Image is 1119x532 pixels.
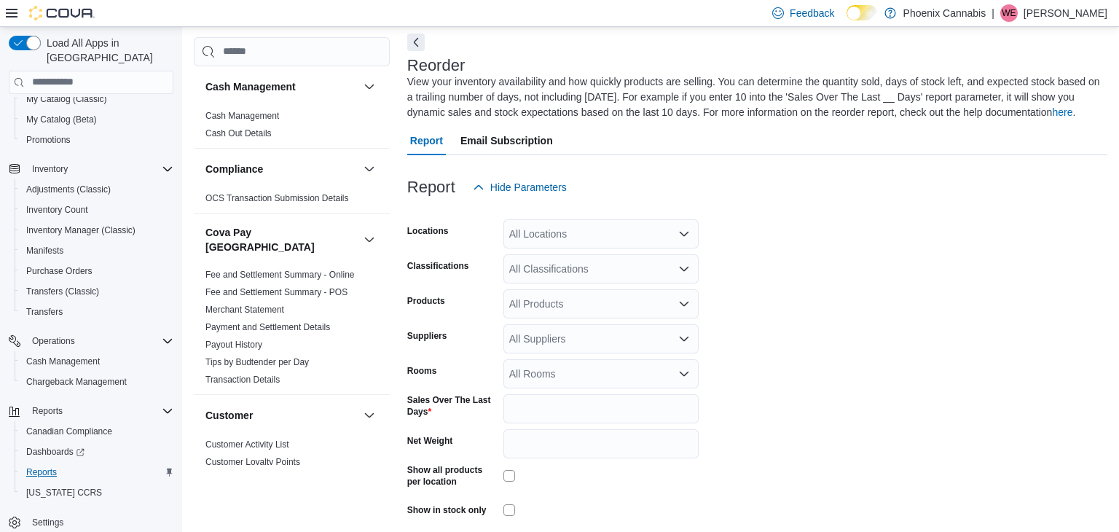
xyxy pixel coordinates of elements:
[15,421,179,442] button: Canadian Compliance
[15,351,179,372] button: Cash Management
[20,353,173,370] span: Cash Management
[32,335,75,347] span: Operations
[205,374,280,384] a: Transaction Details
[20,373,133,391] a: Chargeback Management
[15,442,179,462] a: Dashboards
[205,303,284,315] span: Merchant Statement
[15,200,179,220] button: Inventory Count
[205,192,349,203] a: OCS Transaction Submission Details
[678,333,690,345] button: Open list of options
[361,230,378,248] button: Cova Pay [GEOGRAPHIC_DATA]
[20,262,98,280] a: Purchase Orders
[20,222,141,239] a: Inventory Manager (Classic)
[20,373,173,391] span: Chargeback Management
[1002,4,1016,22] span: We
[1000,4,1018,22] div: Wael elrifai
[790,6,834,20] span: Feedback
[194,106,390,147] div: Cash Management
[407,504,487,516] label: Show in stock only
[407,225,449,237] label: Locations
[15,372,179,392] button: Chargeback Management
[26,402,173,420] span: Reports
[205,373,280,385] span: Transaction Details
[15,302,179,322] button: Transfers
[903,4,986,22] p: Phoenix Cannabis
[194,189,390,212] div: Compliance
[205,110,279,120] a: Cash Management
[205,338,262,350] span: Payout History
[205,268,355,280] span: Fee and Settlement Summary - Online
[26,286,99,297] span: Transfers (Classic)
[15,89,179,109] button: My Catalog (Classic)
[20,181,117,198] a: Adjustments (Classic)
[361,406,378,423] button: Customer
[26,204,88,216] span: Inventory Count
[26,376,127,388] span: Chargeback Management
[407,57,465,74] h3: Reorder
[20,242,69,259] a: Manifests
[407,365,437,377] label: Rooms
[20,90,173,108] span: My Catalog (Classic)
[407,394,498,418] label: Sales Over The Last Days
[407,295,445,307] label: Products
[205,356,309,367] span: Tips by Budtender per Day
[490,180,567,195] span: Hide Parameters
[20,463,173,481] span: Reports
[205,128,272,138] a: Cash Out Details
[205,109,279,121] span: Cash Management
[407,464,498,488] label: Show all products per location
[15,261,179,281] button: Purchase Orders
[678,228,690,240] button: Open list of options
[407,74,1100,120] div: View your inventory availability and how quickly products are selling. You can determine the quan...
[26,514,69,531] a: Settings
[20,222,173,239] span: Inventory Manager (Classic)
[20,111,103,128] a: My Catalog (Beta)
[205,79,358,93] button: Cash Management
[407,260,469,272] label: Classifications
[407,34,425,51] button: Next
[205,161,358,176] button: Compliance
[26,426,112,437] span: Canadian Compliance
[15,179,179,200] button: Adjustments (Classic)
[20,131,76,149] a: Promotions
[407,330,447,342] label: Suppliers
[32,517,63,528] span: Settings
[407,435,452,447] label: Net Weight
[20,423,173,440] span: Canadian Compliance
[20,353,106,370] a: Cash Management
[1024,4,1107,22] p: [PERSON_NAME]
[26,332,81,350] button: Operations
[26,306,63,318] span: Transfers
[15,130,179,150] button: Promotions
[26,446,85,458] span: Dashboards
[205,439,289,449] a: Customer Activity List
[205,286,348,297] span: Fee and Settlement Summary - POS
[467,173,573,202] button: Hide Parameters
[20,484,173,501] span: Washington CCRS
[26,356,100,367] span: Cash Management
[15,462,179,482] button: Reports
[26,332,173,350] span: Operations
[205,321,330,332] a: Payment and Settlement Details
[205,407,253,422] h3: Customer
[20,181,173,198] span: Adjustments (Classic)
[26,184,111,195] span: Adjustments (Classic)
[20,423,118,440] a: Canadian Compliance
[15,220,179,240] button: Inventory Manager (Classic)
[194,265,390,394] div: Cova Pay [GEOGRAPHIC_DATA]
[20,484,108,501] a: [US_STATE] CCRS
[26,160,173,178] span: Inventory
[205,79,296,93] h3: Cash Management
[26,487,102,498] span: [US_STATE] CCRS
[41,36,173,65] span: Load All Apps in [GEOGRAPHIC_DATA]
[20,131,173,149] span: Promotions
[26,224,136,236] span: Inventory Manager (Classic)
[20,443,90,461] a: Dashboards
[3,331,179,351] button: Operations
[26,245,63,257] span: Manifests
[407,179,455,196] h3: Report
[205,161,263,176] h3: Compliance
[205,438,289,450] span: Customer Activity List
